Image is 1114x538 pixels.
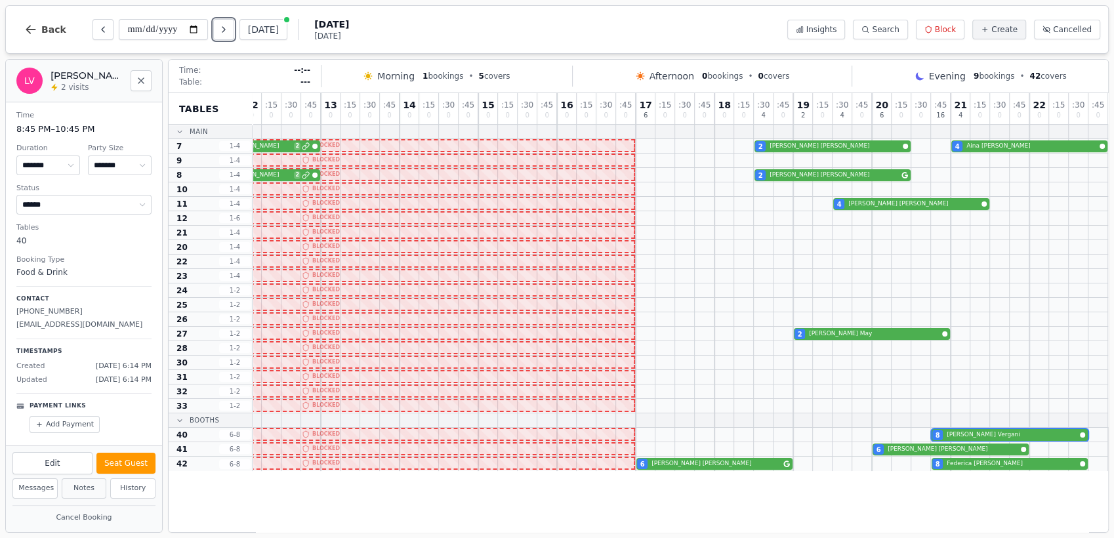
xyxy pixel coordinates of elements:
button: Next day [213,19,234,40]
button: History [110,478,155,499]
span: : 45 [777,101,789,109]
span: 1 - 2 [219,372,251,382]
button: Seat Guest [96,453,155,474]
p: [EMAIL_ADDRESS][DOMAIN_NAME] [16,320,152,331]
span: 2 visits [61,82,89,93]
h2: [PERSON_NAME] Vergani [51,69,123,82]
span: 0 [545,112,548,119]
span: [PERSON_NAME] [PERSON_NAME] [651,459,781,468]
span: Afternoon [650,70,694,83]
span: [PERSON_NAME] [PERSON_NAME] [848,199,979,209]
button: Search [853,20,907,39]
span: [DATE] [314,31,349,41]
span: [DATE] 6:14 PM [96,375,152,386]
span: 0 [781,112,785,119]
span: : 45 [934,101,947,109]
span: • [468,71,473,81]
span: Aina [PERSON_NAME] [966,142,1097,151]
span: 0 [758,72,763,81]
span: 4 [955,142,960,152]
span: Created [16,361,45,372]
span: 6 - 8 [219,430,251,440]
span: 22 [1033,100,1045,110]
span: 4 [840,112,844,119]
span: 13 [324,100,337,110]
span: covers [758,71,789,81]
span: 33 [176,401,188,411]
span: : 30 [678,101,691,109]
span: bookings [702,71,743,81]
span: Block [935,24,956,35]
span: 2 [758,142,763,152]
span: 1 - 4 [219,242,251,252]
span: 26 [176,314,188,325]
p: [PHONE_NUMBER] [16,306,152,318]
button: Create [972,20,1026,39]
span: Search [872,24,899,35]
span: : 30 [600,101,612,109]
span: 1 - 6 [219,213,251,223]
span: covers [1029,71,1066,81]
span: 1 - 2 [219,314,251,324]
span: : 30 [757,101,770,109]
span: 0 [269,112,273,119]
span: 6 [644,112,648,119]
span: 0 [1017,112,1021,119]
span: 1 - 2 [219,343,251,353]
span: 0 [446,112,450,119]
span: : 30 [993,101,1006,109]
span: : 15 [1052,101,1065,109]
button: Cancelled [1034,20,1100,39]
dd: 40 [16,235,152,247]
span: Cancelled [1053,24,1092,35]
span: 0 [702,72,707,81]
span: 25 [176,300,188,310]
span: : 30 [521,101,533,109]
span: 0 [1056,112,1060,119]
span: 0 [505,112,509,119]
span: 0 [387,112,391,119]
p: Payment Links [30,402,86,411]
span: 2 [801,112,805,119]
span: [PERSON_NAME] Vergani [947,430,1077,440]
span: 2 [798,329,802,339]
span: 18 [718,100,730,110]
span: 1 - 4 [219,257,251,266]
dt: Time [16,110,152,121]
span: : 15 [501,101,514,109]
span: 17 [639,100,651,110]
span: 21 [954,100,966,110]
span: : 45 [1013,101,1025,109]
span: 0 [348,112,352,119]
span: 10 [176,184,188,195]
span: 16 [560,100,573,110]
span: 9 [974,72,979,81]
button: Close [131,70,152,91]
span: : 15 [265,101,278,109]
span: 6 [640,459,645,469]
span: [DATE] [314,18,349,31]
span: 20 [875,100,888,110]
span: 4 [837,199,842,209]
span: : 15 [659,101,671,109]
span: 0 [1037,112,1041,119]
span: : 30 [915,101,927,109]
span: 1 - 4 [219,271,251,281]
span: 0 [623,112,627,119]
dd: Food & Drink [16,266,152,278]
span: 0 [997,112,1001,119]
span: : 15 [895,101,907,109]
button: Back [14,14,77,45]
span: 0 [565,112,569,119]
span: 8 [936,459,940,469]
span: : 30 [442,101,455,109]
button: Previous day [93,19,113,40]
span: 6 [880,112,884,119]
span: 20 [176,242,188,253]
span: 1 - 2 [219,401,251,411]
span: 14 [403,100,415,110]
span: Morning [377,70,415,83]
svg: Google booking [783,461,790,467]
p: Timestamps [16,347,152,356]
span: 0 [525,112,529,119]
